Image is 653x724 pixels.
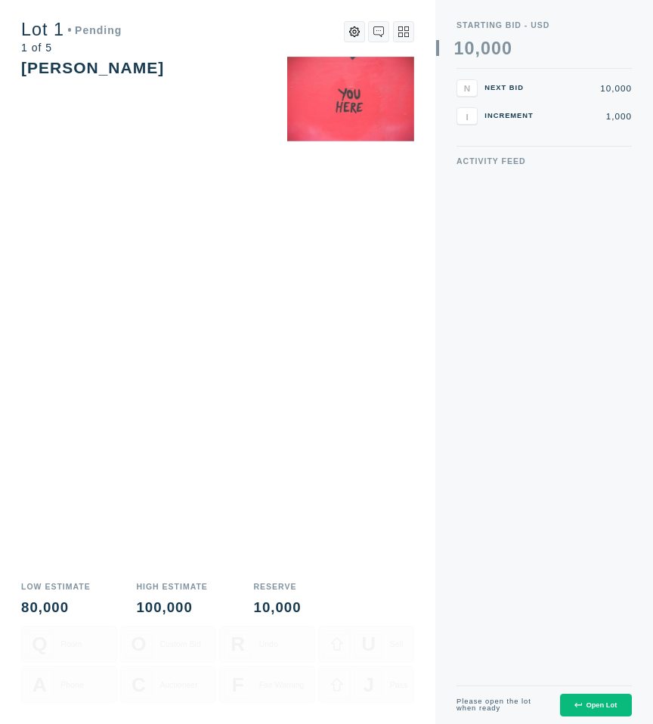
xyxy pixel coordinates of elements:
div: 80,000 [21,601,91,615]
div: High Estimate [136,583,207,591]
div: 100,000 [136,601,207,615]
div: Lot 1 [21,21,122,39]
div: 10,000 [545,84,632,93]
div: 0 [502,40,512,57]
div: [PERSON_NAME] [21,59,164,76]
span: I [466,111,468,121]
div: Starting Bid - USD [456,21,632,29]
button: Open Lot [560,694,632,717]
div: 0 [464,40,475,57]
div: Open Lot [574,701,617,709]
span: N [464,83,470,93]
div: Increment [484,113,537,119]
div: Please open the lot when ready [456,698,549,713]
button: I [456,107,478,125]
div: 1 [454,40,465,57]
div: 1 of 5 [21,42,122,53]
div: 10,000 [254,601,302,615]
div: Next Bid [484,85,537,91]
div: 1,000 [545,112,632,121]
div: , [475,40,480,216]
div: Pending [68,25,122,36]
button: N [456,79,478,97]
div: Reserve [254,583,302,591]
div: 0 [491,40,502,57]
div: Low Estimate [21,583,91,591]
div: 0 [481,40,491,57]
div: Activity Feed [456,157,632,166]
